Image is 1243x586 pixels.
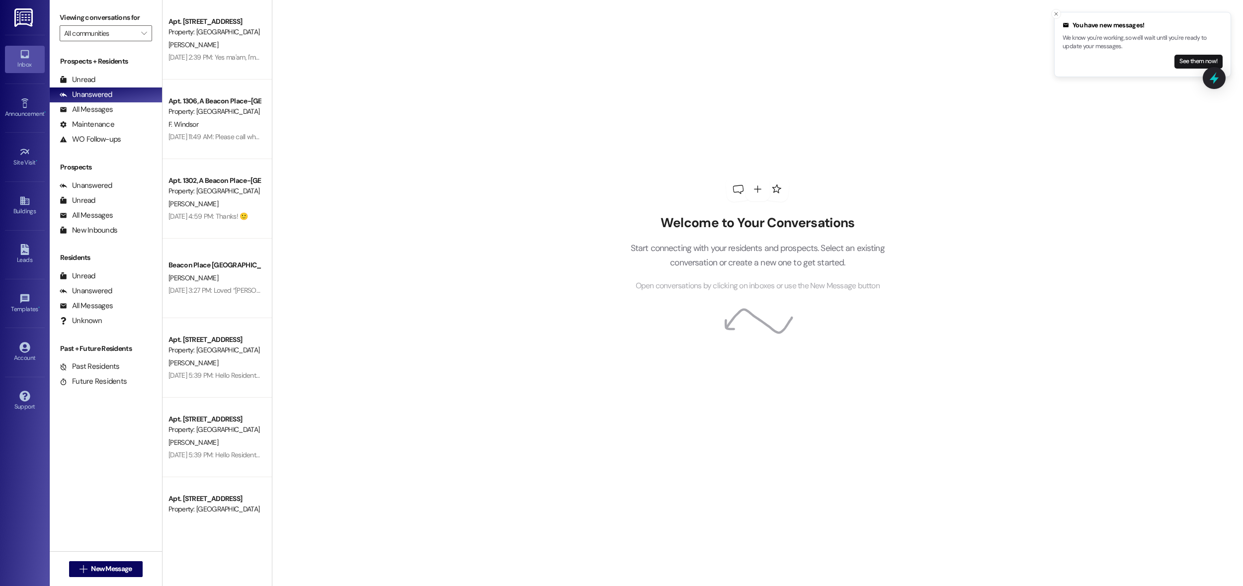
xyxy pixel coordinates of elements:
label: Viewing conversations for [60,10,152,25]
div: You have new messages! [1063,20,1223,30]
div: [DATE] 4:59 PM: Thanks! 🙂 [168,212,248,221]
div: Beacon Place [GEOGRAPHIC_DATA] Prospect [168,260,260,270]
div: WO Follow-ups [60,134,121,145]
a: Inbox [5,46,45,73]
div: [DATE] 5:39 PM: Hello Residents! The gym will be closed [DATE], [DATE] while we are having some w... [168,450,689,459]
div: Unanswered [60,286,112,296]
i:  [80,565,87,573]
div: Residents [50,252,162,263]
p: Start connecting with your residents and prospects. Select an existing conversation or create a n... [615,241,900,269]
span: Open conversations by clicking on inboxes or use the New Message button [636,280,880,292]
div: Past + Future Residents [50,343,162,354]
span: [PERSON_NAME] [168,199,218,208]
div: Property: [GEOGRAPHIC_DATA] [GEOGRAPHIC_DATA] [168,345,260,355]
div: Unanswered [60,180,112,191]
div: Unknown [60,316,102,326]
div: Property: [GEOGRAPHIC_DATA] [GEOGRAPHIC_DATA] [168,106,260,117]
div: New Inbounds [60,225,117,236]
div: Apt. [STREET_ADDRESS] [168,494,260,504]
div: Apt. 1306, A Beacon Place-[GEOGRAPHIC_DATA] [168,96,260,106]
input: All communities [64,25,136,41]
div: All Messages [60,301,113,311]
span: New Message [91,564,132,574]
div: All Messages [60,210,113,221]
span: F. Windsor [168,120,198,129]
span: [PERSON_NAME] [168,40,218,49]
div: [DATE] 5:39 PM: Hello Residents! The gym will be closed [DATE], [DATE] while we are having some w... [168,371,689,380]
button: See them now! [1174,55,1223,69]
button: New Message [69,561,143,577]
div: Unanswered [60,89,112,100]
span: • [44,109,46,116]
div: Prospects [50,162,162,172]
a: Account [5,339,45,366]
div: All Messages [60,104,113,115]
img: ResiDesk Logo [14,8,35,27]
a: Leads [5,241,45,268]
p: We know you're working, so we'll wait until you're ready to update your messages. [1063,34,1223,51]
div: Maintenance [60,119,114,130]
div: Apt. [STREET_ADDRESS] [168,335,260,345]
span: [PERSON_NAME] [168,273,218,282]
a: Support [5,388,45,415]
div: Future Residents [60,376,127,387]
div: Unread [60,75,95,85]
div: Unread [60,271,95,281]
div: Property: [GEOGRAPHIC_DATA] [GEOGRAPHIC_DATA] [168,186,260,196]
span: • [36,158,37,165]
div: [DATE] 2:39 PM: Yes ma'am, I'm sorry again, I'm on my way from work right now [168,53,392,62]
span: [PERSON_NAME] [168,438,218,447]
div: Apt. [STREET_ADDRESS] [168,16,260,27]
a: Templates • [5,290,45,317]
div: Prospects + Residents [50,56,162,67]
div: Property: [GEOGRAPHIC_DATA] [GEOGRAPHIC_DATA] [168,27,260,37]
div: [DATE] 11:49 AM: Please call when you have a moment. [168,132,323,141]
span: [PERSON_NAME] [168,358,218,367]
div: Past Residents [60,361,120,372]
button: Close toast [1051,9,1061,19]
h2: Welcome to Your Conversations [615,215,900,231]
i:  [141,29,147,37]
a: Buildings [5,192,45,219]
div: Apt. 1302, A Beacon Place-[GEOGRAPHIC_DATA] [168,175,260,186]
span: • [38,304,40,311]
div: Property: [GEOGRAPHIC_DATA] [GEOGRAPHIC_DATA] [168,504,260,514]
div: Unread [60,195,95,206]
div: Property: [GEOGRAPHIC_DATA] [GEOGRAPHIC_DATA] [168,424,260,435]
div: Apt. [STREET_ADDRESS] [168,414,260,424]
a: Site Visit • [5,144,45,170]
